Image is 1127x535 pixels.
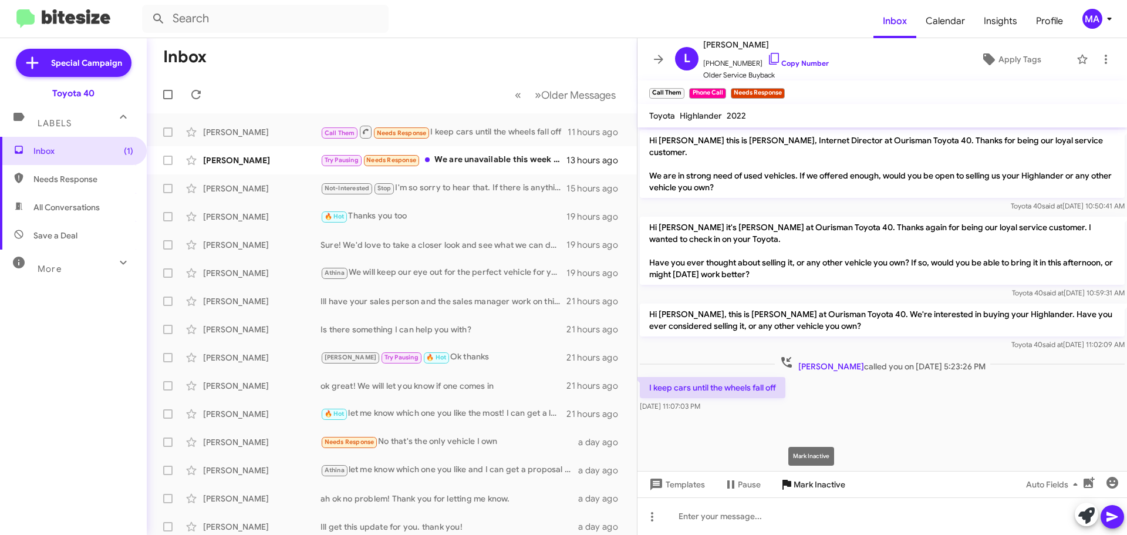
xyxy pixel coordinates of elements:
[950,49,1071,70] button: Apply Tags
[203,493,320,504] div: [PERSON_NAME]
[320,324,566,335] div: Is there something I can help you with?
[33,230,77,241] span: Save a Deal
[124,145,133,157] span: (1)
[325,184,370,192] span: Not-Interested
[640,377,785,398] p: I keep cars until the wheels fall off
[203,267,320,279] div: [PERSON_NAME]
[788,447,834,466] div: Mark Inactive
[320,407,566,420] div: let me know which one you like the most! I can get a lease quote over to you
[578,465,627,476] div: a day ago
[703,52,829,69] span: [PHONE_NUMBER]
[325,438,374,446] span: Needs Response
[38,264,62,274] span: More
[203,465,320,476] div: [PERSON_NAME]
[508,83,528,107] button: Previous
[916,4,974,38] a: Calendar
[508,83,623,107] nav: Page navigation example
[640,402,700,410] span: [DATE] 11:07:03 PM
[528,83,623,107] button: Next
[203,380,320,392] div: [PERSON_NAME]
[320,295,566,307] div: Ill have your sales person and the sales manager work on this for you!
[377,129,427,137] span: Needs Response
[566,211,627,223] div: 19 hours ago
[794,474,845,495] span: Mark Inactive
[33,145,133,157] span: Inbox
[515,88,521,102] span: «
[320,521,578,533] div: Ill get this update for you. thank you!
[566,408,627,420] div: 21 hours ago
[203,352,320,364] div: [PERSON_NAME]
[566,183,627,194] div: 15 hours ago
[566,352,627,364] div: 21 hours ago
[320,463,578,477] div: let me know which one you like and I can get a proposal together for you. The lease option is ama...
[320,210,566,223] div: Thanks you too
[366,156,416,164] span: Needs Response
[767,59,829,68] a: Copy Number
[731,88,785,99] small: Needs Response
[680,110,722,121] span: Highlander
[203,239,320,251] div: [PERSON_NAME]
[203,521,320,533] div: [PERSON_NAME]
[203,154,320,166] div: [PERSON_NAME]
[578,521,627,533] div: a day ago
[1012,288,1125,297] span: Toyota 40 [DATE] 10:59:31 AM
[1011,340,1125,349] span: Toyota 40 [DATE] 11:02:09 AM
[325,466,345,474] span: Athina
[51,57,122,69] span: Special Campaign
[566,267,627,279] div: 19 hours ago
[203,324,320,335] div: [PERSON_NAME]
[16,49,131,77] a: Special Campaign
[568,126,627,138] div: 11 hours ago
[647,474,705,495] span: Templates
[320,351,566,364] div: Ok thanks
[325,129,355,137] span: Call Them
[738,474,761,495] span: Pause
[703,38,829,52] span: [PERSON_NAME]
[38,118,72,129] span: Labels
[163,48,207,66] h1: Inbox
[320,181,566,195] div: I'm so sorry to hear that. If there is anything we can do to help, please let me know
[684,49,690,68] span: L
[578,436,627,448] div: a day ago
[1042,340,1063,349] span: said at
[320,435,578,449] div: No that's the only vehicle I own
[770,474,855,495] button: Mark Inactive
[325,213,345,220] span: 🔥 Hot
[203,126,320,138] div: [PERSON_NAME]
[320,493,578,504] div: ah ok no problem! Thank you for letting me know.
[203,408,320,420] div: [PERSON_NAME]
[566,324,627,335] div: 21 hours ago
[1027,4,1072,38] a: Profile
[689,88,726,99] small: Phone Call
[649,110,675,121] span: Toyota
[325,269,345,277] span: Athina
[1017,474,1092,495] button: Auto Fields
[637,474,714,495] button: Templates
[640,130,1125,198] p: Hi [PERSON_NAME] this is [PERSON_NAME], Internet Director at Ourisman Toyota 40. Thanks for being...
[566,295,627,307] div: 21 hours ago
[1026,474,1082,495] span: Auto Fields
[566,239,627,251] div: 19 hours ago
[775,355,990,372] span: called you on [DATE] 5:23:26 PM
[203,436,320,448] div: [PERSON_NAME]
[649,88,684,99] small: Call Them
[541,89,616,102] span: Older Messages
[1082,9,1102,29] div: MA
[974,4,1027,38] span: Insights
[33,201,100,213] span: All Conversations
[727,110,746,121] span: 2022
[320,125,568,139] div: I keep cars until the wheels fall off
[203,295,320,307] div: [PERSON_NAME]
[640,304,1125,337] p: Hi [PERSON_NAME], this is [PERSON_NAME] at Ourisman Toyota 40. We're interested in buying your Hi...
[377,184,392,192] span: Stop
[203,211,320,223] div: [PERSON_NAME]
[325,156,359,164] span: Try Pausing
[203,183,320,194] div: [PERSON_NAME]
[873,4,916,38] a: Inbox
[1042,201,1062,210] span: said at
[714,474,770,495] button: Pause
[798,361,864,372] span: [PERSON_NAME]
